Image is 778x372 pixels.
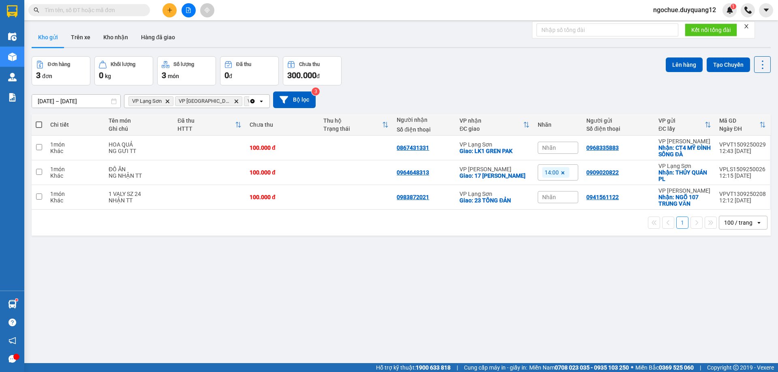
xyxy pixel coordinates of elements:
button: Lên hàng [666,57,703,72]
img: warehouse-icon [8,32,17,41]
div: Chi tiết [50,121,100,128]
div: HOA QUẢ [109,141,169,148]
button: Kết nối tổng đài [685,23,737,36]
div: VP [PERSON_NAME] [658,187,711,194]
div: Mã GD [719,117,759,124]
span: 1 [732,4,735,9]
span: | [700,363,701,372]
span: 0 [99,70,103,80]
span: đ [229,73,232,79]
sup: 1 [731,4,736,9]
span: Nhãn [542,194,556,200]
div: 0964648313 [397,169,429,176]
span: search [34,7,39,13]
div: Số điện thoại [586,125,650,132]
span: Cung cấp máy in - giấy in: [464,363,527,372]
div: Khác [50,148,100,154]
div: NG GỬI TT [109,148,169,154]
span: file-add [186,7,191,13]
div: Chưa thu [299,62,320,67]
button: Tạo Chuyến [707,57,750,72]
div: VP [PERSON_NAME] [460,166,530,172]
button: Khối lượng0kg [94,56,153,85]
span: món [168,73,179,79]
div: 12:12 [DATE] [719,197,766,204]
span: 14:00 [545,169,559,176]
img: warehouse-icon [8,73,17,81]
span: copyright [733,365,739,370]
button: Hàng đã giao [135,28,182,47]
div: Thu hộ [323,117,383,124]
th: Toggle SortBy [654,114,715,136]
span: VP Hà Nội, close by backspace [175,96,242,106]
div: 1 VALY SZ 24 [109,191,169,197]
img: warehouse-icon [8,53,17,61]
div: Người nhận [397,117,451,123]
div: NG NHẬN TT [109,172,169,179]
div: 100 / trang [724,219,752,227]
sup: 1 [15,299,18,301]
button: plus [162,3,177,17]
div: 0909020822 [586,169,619,176]
div: Nhận: NGÕ 107 TRUNG VĂN [658,194,711,207]
img: warehouse-icon [8,300,17,308]
button: 1 [676,217,688,229]
th: Toggle SortBy [173,114,246,136]
div: Nhận: THỦY QUÁN PL [658,169,711,182]
input: Select a date range. [32,95,120,108]
span: ⚪️ [631,366,633,369]
div: VPVT1309250208 [719,191,766,197]
span: | [457,363,458,372]
img: logo-vxr [7,5,17,17]
div: Chưa thu [250,121,315,128]
button: caret-down [759,3,773,17]
span: 3 [36,70,41,80]
svg: Delete [234,99,239,104]
div: Giao: LK1 GREN PAK [460,148,530,154]
div: VP nhận [460,117,523,124]
div: 1 món [50,191,100,197]
span: plus [167,7,173,13]
span: Miền Nam [529,363,629,372]
svg: Delete [165,99,170,104]
span: Miền Bắc [635,363,694,372]
span: VP Minh Khai [248,98,294,104]
span: caret-down [763,6,770,14]
div: ĐC lấy [658,125,705,132]
div: Nhãn [538,121,578,128]
div: 12:43 [DATE] [719,148,766,154]
div: 0968335883 [586,145,619,151]
button: Bộ lọc [273,91,316,108]
sup: 3 [312,87,320,96]
div: Giao: 17 MẠC THỊ BƯỞI [460,172,530,179]
strong: 0708 023 035 - 0935 103 250 [555,364,629,371]
div: VP Lạng Sơn [658,163,711,169]
div: VP [PERSON_NAME] [658,138,711,145]
div: Đã thu [177,117,235,124]
button: Kho nhận [97,28,135,47]
button: file-add [182,3,196,17]
strong: 1900 633 818 [416,364,451,371]
div: Ghi chú [109,125,169,132]
button: Trên xe [64,28,97,47]
th: Toggle SortBy [715,114,770,136]
img: icon-new-feature [726,6,733,14]
div: Khối lượng [111,62,135,67]
th: Toggle SortBy [455,114,534,136]
span: Nhãn [542,145,556,151]
div: 1 món [50,141,100,148]
div: ĐC giao [460,125,523,132]
span: Hỗ trợ kỹ thuật: [376,363,451,372]
div: Trạng thái [323,125,383,132]
img: phone-icon [744,6,752,14]
div: VP Lạng Sơn [460,191,530,197]
span: ngochue.duyquang12 [647,5,722,15]
div: 100.000 đ [250,145,315,151]
button: Chưa thu300.000đ [283,56,342,85]
div: Người gửi [586,117,650,124]
div: HTTT [177,125,235,132]
button: Kho gửi [32,28,64,47]
span: message [9,355,16,363]
div: Khác [50,197,100,204]
div: Số lượng [173,62,194,67]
